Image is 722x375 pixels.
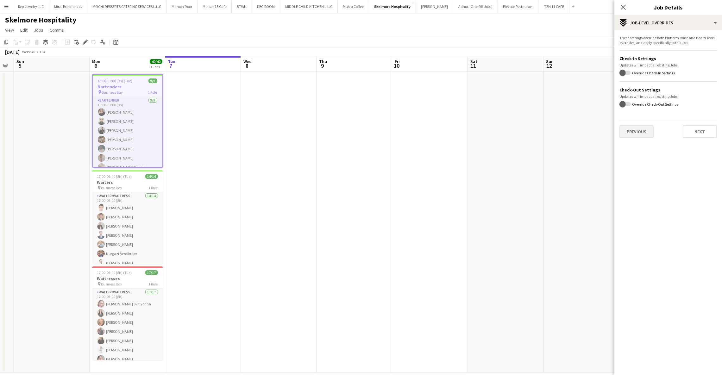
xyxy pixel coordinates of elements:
span: 5 [16,62,24,69]
span: 12 [545,62,554,69]
a: Edit [18,26,30,34]
h1: Skelmore Hospitality [5,15,77,25]
h3: Check-Out Settings [619,87,717,93]
span: 6 [91,62,100,69]
a: Comms [47,26,66,34]
button: Rep Jewelry LLC [13,0,49,13]
button: Maisan15 Cafe [198,0,232,13]
span: Sun [546,59,554,64]
div: +04 [39,49,45,54]
span: 40/40 [150,59,162,64]
button: MIDDLE CHILD KITCHEN L.L.C [280,0,338,13]
app-job-card: 17:00-01:00 (8h) (Tue)17/17Waitresses Business Bay1 RoleWaiter/Waitress17/1717:00-01:00 (8h)[PERS... [92,266,163,360]
h3: Check-In Settings [619,56,717,61]
a: View [3,26,16,34]
button: [PERSON_NAME] [416,0,453,13]
span: 17:00-01:00 (8h) (Tue) [97,174,132,179]
div: Updates will impact all existing Jobs. [619,63,717,67]
span: Wed [243,59,252,64]
div: Updates will impact all existing Jobs. [619,94,717,99]
span: 1 Role [149,282,158,286]
span: 7 [167,62,175,69]
div: Job-Level Overrides [614,15,722,30]
span: Business Bay [101,185,122,190]
h3: Waiters [92,179,163,185]
label: Override Check-In Settings [631,71,675,75]
div: 3 Jobs [150,65,162,69]
div: These settings override both Platform-wide and Board-level overrides, and apply specifically to t... [619,35,717,45]
span: 1 Role [148,90,157,95]
h3: Waitresses [92,276,163,281]
span: 17/17 [145,270,158,275]
button: MOCHI DESSERTS CATERING SERVICES L.L.C [87,0,166,13]
span: Tue [168,59,175,64]
button: Skelmore Hospitality [369,0,416,13]
h3: Job Details [614,3,722,11]
app-card-role: Bartender9/916:00-01:00 (9h)[PERSON_NAME][PERSON_NAME][PERSON_NAME][PERSON_NAME][PERSON_NAME][PER... [93,97,162,192]
span: Jobs [34,27,43,33]
app-job-card: 17:00-01:00 (8h) (Tue)14/14Waiters Business Bay1 RoleWaiter/Waitress14/1417:00-01:00 (8h)[PERSON_... [92,170,163,264]
span: 8 [242,62,252,69]
span: 9/9 [148,78,157,83]
span: 11 [469,62,477,69]
span: 10 [394,62,400,69]
button: Previous [619,125,654,138]
span: 9 [318,62,327,69]
span: 14/14 [145,174,158,179]
button: Masra Coffee [338,0,369,13]
button: BTWN [232,0,252,13]
span: Thu [319,59,327,64]
app-card-role: Waiter/Waitress14/1417:00-01:00 (8h)[PERSON_NAME][PERSON_NAME][PERSON_NAME][PERSON_NAME][PERSON_N... [92,192,163,333]
app-job-card: 16:00-01:00 (9h) (Tue)9/9Bartenders Business Bay1 RoleBartender9/916:00-01:00 (9h)[PERSON_NAME][P... [92,74,163,168]
span: Sun [16,59,24,64]
span: Business Bay [101,282,122,286]
a: Jobs [31,26,46,34]
label: Override Check-Out Settings [631,102,678,106]
button: TEN 11 CAFE [539,0,569,13]
span: 17:00-01:00 (8h) (Tue) [97,270,132,275]
span: Comms [50,27,64,33]
button: Elevate Restaurant [498,0,539,13]
button: KEG ROOM [252,0,280,13]
button: Adhoc (One Off Jobs) [453,0,498,13]
span: Fri [395,59,400,64]
button: Miral Experiences [49,0,87,13]
span: View [5,27,14,33]
span: Mon [92,59,100,64]
button: Next [683,125,717,138]
span: Business Bay [102,90,123,95]
div: [DATE] [5,49,20,55]
span: Edit [20,27,28,33]
h3: Bartenders [93,84,162,90]
span: 1 Role [149,185,158,190]
button: Maroon Door [166,0,198,13]
span: Week 40 [21,49,37,54]
span: 16:00-01:00 (9h) (Tue) [98,78,133,83]
span: Sat [470,59,477,64]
